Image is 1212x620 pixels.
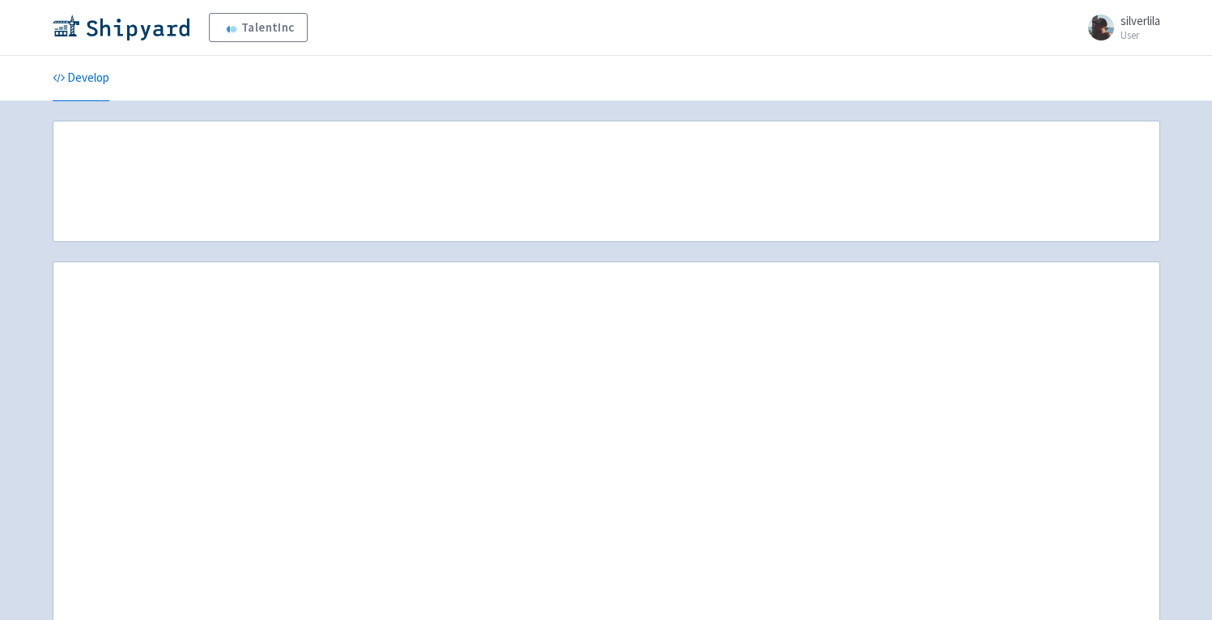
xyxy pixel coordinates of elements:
[53,56,109,101] a: Develop
[1121,13,1160,28] span: silverlila
[1078,15,1160,40] a: silverlila User
[1121,30,1160,40] small: User
[209,13,308,42] a: TalentInc
[53,15,189,40] img: Shipyard logo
